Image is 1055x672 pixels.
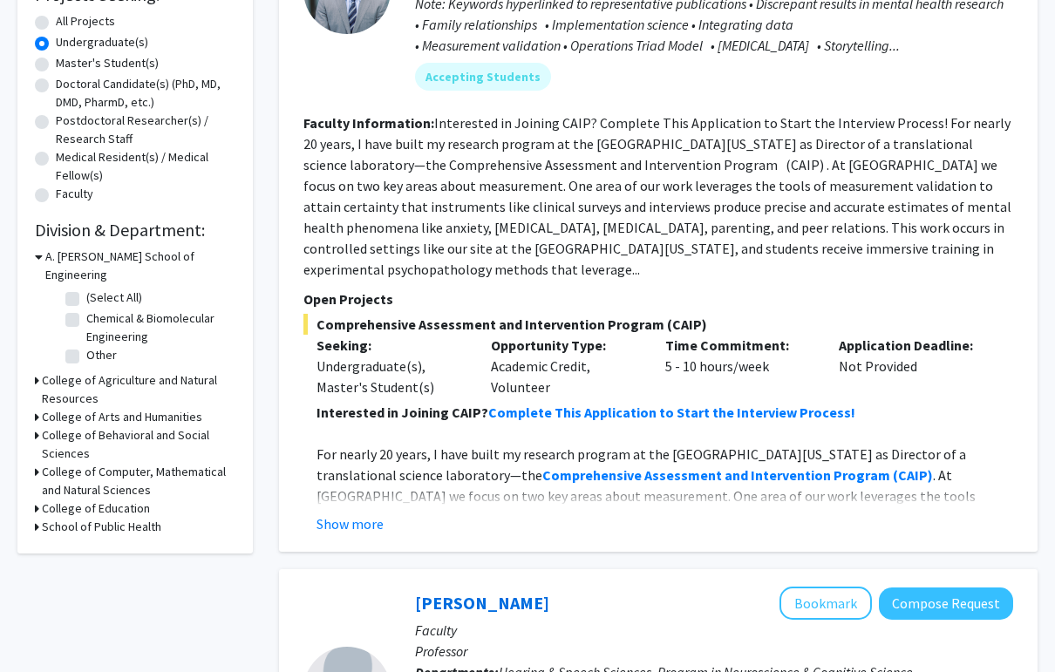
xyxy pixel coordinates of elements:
[42,463,235,499] h3: College of Computer, Mathematical and Natural Sciences
[86,346,117,364] label: Other
[45,248,235,284] h3: A. [PERSON_NAME] School of Engineering
[415,641,1013,662] p: Professor
[42,408,202,426] h3: College of Arts and Humanities
[893,466,933,484] strong: (CAIP)
[86,288,142,307] label: (Select All)
[316,513,384,534] button: Show more
[542,466,933,484] a: Comprehensive Assessment and Intervention Program (CAIP)
[316,335,465,356] p: Seeking:
[56,185,93,203] label: Faculty
[42,499,150,518] h3: College of Education
[542,466,890,484] strong: Comprehensive Assessment and Intervention Program
[478,335,652,397] div: Academic Credit, Volunteer
[56,12,115,31] label: All Projects
[415,63,551,91] mat-chip: Accepting Students
[56,33,148,51] label: Undergraduate(s)
[491,335,639,356] p: Opportunity Type:
[13,594,74,659] iframe: Chat
[303,114,1011,278] fg-read-more: Interested in Joining CAIP? Complete This Application to Start the Interview Process! For nearly ...
[415,620,1013,641] p: Faculty
[316,356,465,397] div: Undergraduate(s), Master's Student(s)
[56,148,235,185] label: Medical Resident(s) / Medical Fellow(s)
[303,114,434,132] b: Faculty Information:
[56,54,159,72] label: Master's Student(s)
[35,220,235,241] h2: Division & Department:
[826,335,1000,397] div: Not Provided
[303,314,1013,335] span: Comprehensive Assessment and Intervention Program (CAIP)
[652,335,827,397] div: 5 - 10 hours/week
[839,335,987,356] p: Application Deadline:
[415,592,549,614] a: [PERSON_NAME]
[42,426,235,463] h3: College of Behavioral and Social Sciences
[303,288,1013,309] p: Open Projects
[56,75,235,112] label: Doctoral Candidate(s) (PhD, MD, DMD, PharmD, etc.)
[316,404,488,421] strong: Interested in Joining CAIP?
[56,112,235,148] label: Postdoctoral Researcher(s) / Research Staff
[488,404,855,421] a: Complete This Application to Start the Interview Process!
[879,587,1013,620] button: Compose Request to Yasmeen Faroqi-Shah
[86,309,231,346] label: Chemical & Biomolecular Engineering
[42,371,235,408] h3: College of Agriculture and Natural Resources
[779,587,872,620] button: Add Yasmeen Faroqi-Shah to Bookmarks
[42,518,161,536] h3: School of Public Health
[665,335,813,356] p: Time Commitment:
